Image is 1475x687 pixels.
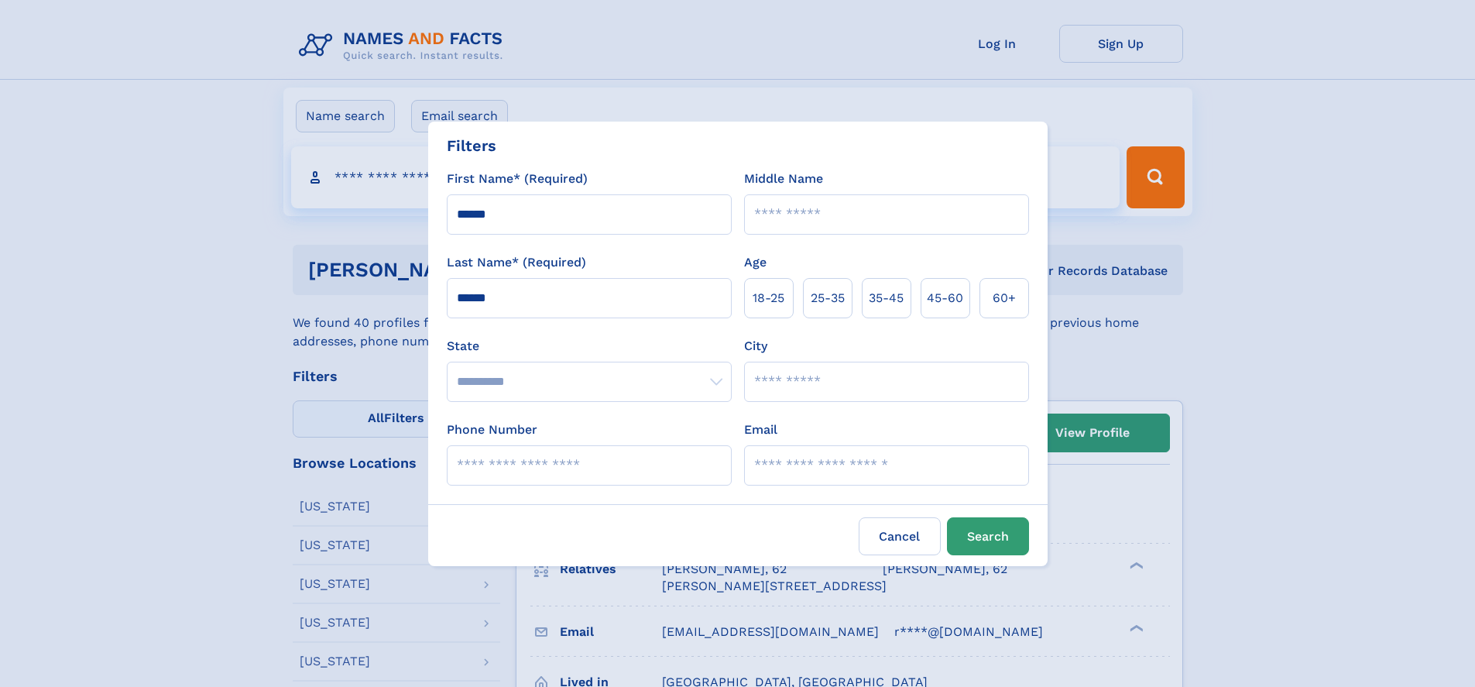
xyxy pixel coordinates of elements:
label: Phone Number [447,421,537,439]
button: Search [947,517,1029,555]
label: Email [744,421,777,439]
label: City [744,337,767,356]
label: Middle Name [744,170,823,188]
label: Age [744,253,767,272]
span: 45‑60 [927,289,963,307]
label: First Name* (Required) [447,170,588,188]
label: Last Name* (Required) [447,253,586,272]
span: 18‑25 [753,289,784,307]
div: Filters [447,134,496,157]
label: State [447,337,732,356]
label: Cancel [859,517,941,555]
span: 60+ [993,289,1016,307]
span: 25‑35 [811,289,845,307]
span: 35‑45 [869,289,904,307]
